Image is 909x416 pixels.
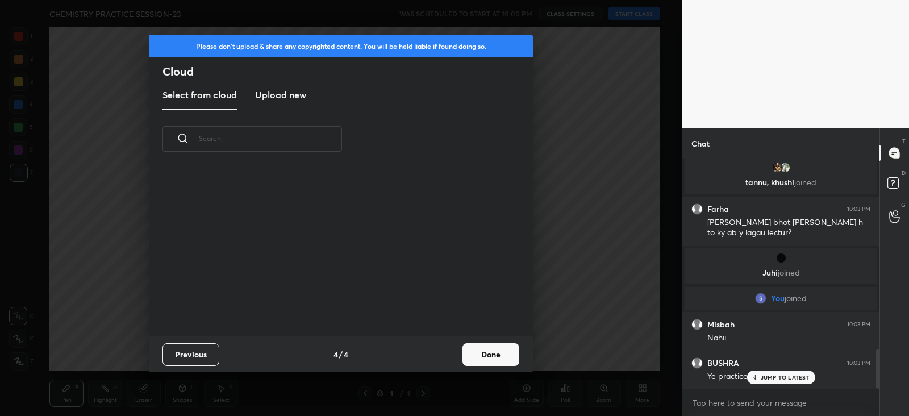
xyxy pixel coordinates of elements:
h3: Upload new [255,88,306,102]
img: bfdab771d05e44e491c822376f2cc14f.jpg [779,162,791,173]
img: 672f71dacc374cfd95826c42b048f127.jpg [775,252,787,264]
img: default.png [691,319,703,330]
h4: 4 [333,348,338,360]
p: T [902,137,906,145]
span: You [771,294,785,303]
p: G [901,201,906,209]
p: Juhi [692,268,870,277]
span: joined [778,267,800,278]
div: 10:03 PM [847,360,870,367]
div: 10:03 PM [847,206,870,213]
h2: Cloud [162,64,533,79]
div: grid [682,159,879,389]
p: tannu, khushi [692,178,870,187]
div: Please don't upload & share any copyrighted content. You will be held liable if found doing so. [149,35,533,57]
img: bb95df82c44d47e1b2999f09e70f07e1.35099235_3 [755,293,766,304]
div: Nahii [707,332,870,344]
span: joined [794,177,816,188]
img: 2e150dc4260f40159973bcaed0df0cbd.jpg [772,162,783,173]
h4: 4 [344,348,348,360]
p: D [902,169,906,177]
h6: Misbah [707,319,735,330]
div: 10:03 PM [847,321,870,328]
h6: BUSHRA [707,358,739,368]
h3: Select from cloud [162,88,237,102]
img: default.png [691,357,703,369]
div: Ye practice class hai [707,371,870,382]
div: grid [149,165,519,336]
button: Previous [162,343,219,366]
input: Search [199,114,342,163]
h6: Farha [707,204,729,214]
p: JUMP TO LATEST [761,374,810,381]
h4: / [339,348,343,360]
span: joined [785,294,807,303]
img: default.png [691,203,703,215]
button: Done [462,343,519,366]
div: [PERSON_NAME] bhot [PERSON_NAME] h to ky ab y lagau lectur? [707,217,870,239]
p: Chat [682,128,719,159]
